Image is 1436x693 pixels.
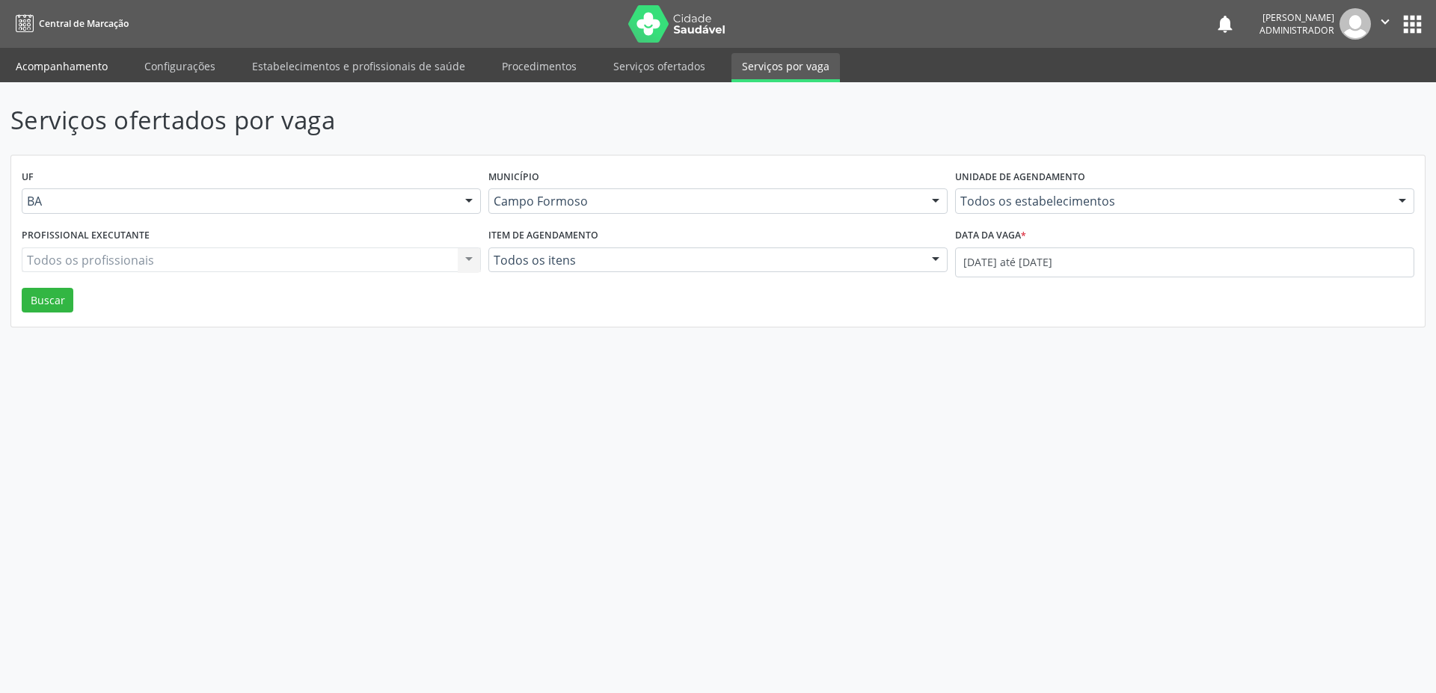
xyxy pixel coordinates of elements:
[22,166,34,189] label: UF
[1371,8,1399,40] button: 
[603,53,716,79] a: Serviços ofertados
[22,224,150,247] label: Profissional executante
[5,53,118,79] a: Acompanhamento
[955,224,1026,247] label: Data da vaga
[1259,11,1334,24] div: [PERSON_NAME]
[1215,13,1236,34] button: notifications
[960,194,1384,209] span: Todos os estabelecimentos
[731,53,840,82] a: Serviços por vaga
[39,17,129,30] span: Central de Marcação
[491,53,587,79] a: Procedimentos
[10,102,1001,139] p: Serviços ofertados por vaga
[488,224,598,247] label: Item de agendamento
[1259,24,1334,37] span: Administrador
[242,53,476,79] a: Estabelecimentos e profissionais de saúde
[1377,13,1393,30] i: 
[134,53,226,79] a: Configurações
[955,247,1414,277] input: Selecione um intervalo
[955,166,1085,189] label: Unidade de agendamento
[494,194,917,209] span: Campo Formoso
[494,253,917,268] span: Todos os itens
[488,166,539,189] label: Município
[27,194,450,209] span: BA
[10,11,129,36] a: Central de Marcação
[1399,11,1426,37] button: apps
[22,288,73,313] button: Buscar
[1340,8,1371,40] img: img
